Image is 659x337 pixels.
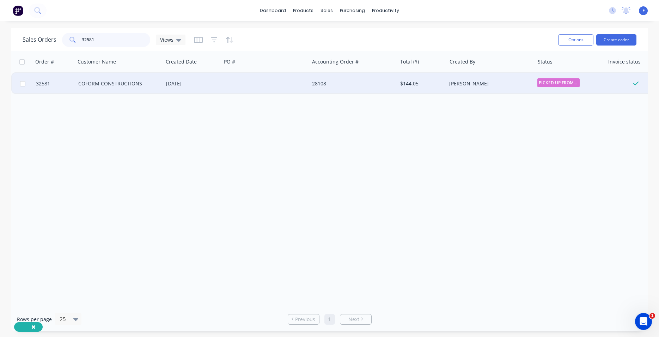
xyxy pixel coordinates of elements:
div: Order # [35,58,54,65]
a: Previous page [288,316,319,323]
a: 32581 [36,73,78,94]
div: Customer Name [78,58,116,65]
span: Previous [295,316,315,323]
h1: Sales Orders [23,36,56,43]
span: Rows per page [17,316,52,323]
div: $144.05 [400,80,441,87]
a: dashboard [256,5,289,16]
img: Factory [13,5,23,16]
button: Options [558,34,593,46]
span: F [642,7,645,14]
a: Page 1 is your current page [324,314,335,325]
button: Close [24,319,43,336]
a: COFORM CONSTRUCTIONS [78,80,142,87]
span: Next [348,316,359,323]
span: PICKED UP FROM ... [537,78,580,87]
a: Next page [340,316,371,323]
span: 1 [649,313,655,319]
iframe: Intercom live chat [635,313,652,330]
div: 28108 [312,80,390,87]
div: Total ($) [400,58,419,65]
button: Create order [596,34,636,46]
div: [PERSON_NAME] [449,80,527,87]
input: Search... [82,33,151,47]
div: Invoice status [608,58,641,65]
div: products [289,5,317,16]
span: × [31,322,36,332]
div: Status [538,58,553,65]
div: Created By [450,58,475,65]
span: Views [160,36,173,43]
div: Created Date [166,58,197,65]
ul: Pagination [285,314,374,325]
div: purchasing [336,5,368,16]
span: 32581 [36,80,50,87]
div: [DATE] [166,80,219,87]
div: productivity [368,5,403,16]
div: sales [317,5,336,16]
div: Accounting Order # [312,58,359,65]
div: PO # [224,58,235,65]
